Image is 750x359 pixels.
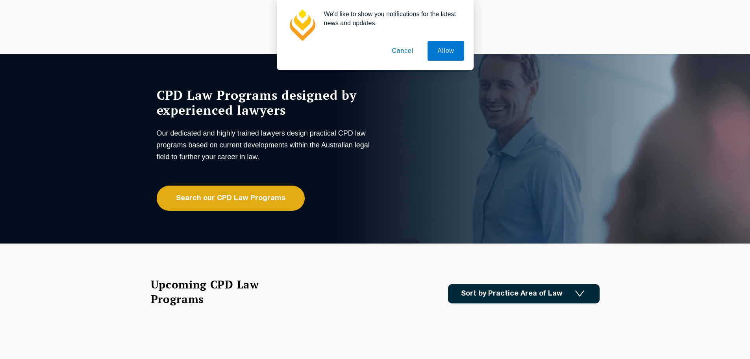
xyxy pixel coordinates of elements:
a: Search our CPD Law Programs [157,186,305,211]
h1: CPD Law Programs designed by experienced lawyers [157,87,373,117]
img: notification icon [286,9,318,41]
div: We'd like to show you notifications for the latest news and updates. [318,9,464,28]
button: Allow [428,41,464,61]
p: Our dedicated and highly trained lawyers design practical CPD law programs based on current devel... [157,127,373,163]
img: Icon [575,290,584,297]
h2: Upcoming CPD Law Programs [151,277,279,306]
button: Cancel [382,41,423,61]
a: Sort by Practice Area of Law [448,284,600,303]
